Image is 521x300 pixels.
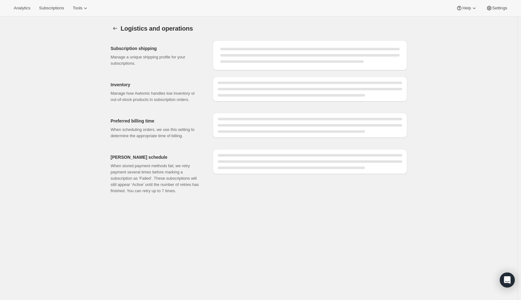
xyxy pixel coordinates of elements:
span: Help [462,6,471,11]
p: When stored payment methods fail, we retry payment several times before marking a subscription as... [111,163,203,194]
button: Subscriptions [35,4,68,12]
span: Settings [492,6,507,11]
p: When scheduling orders, we use this setting to determine the appropriate time of billing. [111,127,203,139]
button: Settings [111,24,119,33]
span: Logistics and operations [121,25,193,32]
h2: Preferred billing time [111,118,203,124]
button: Help [452,4,481,12]
p: Manage a unique shipping profile for your subscriptions. [111,54,203,67]
span: Subscriptions [39,6,64,11]
button: Settings [482,4,511,12]
h2: Inventory [111,82,203,88]
h2: [PERSON_NAME] schedule [111,154,203,160]
span: Analytics [14,6,30,11]
span: Tools [73,6,82,11]
h2: Subscription shipping [111,45,203,52]
p: Manage how Awtomic handles low inventory or out-of-stock products in subscription orders. [111,90,203,103]
button: Tools [69,4,92,12]
div: Open Intercom Messenger [500,272,515,287]
button: Analytics [10,4,34,12]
